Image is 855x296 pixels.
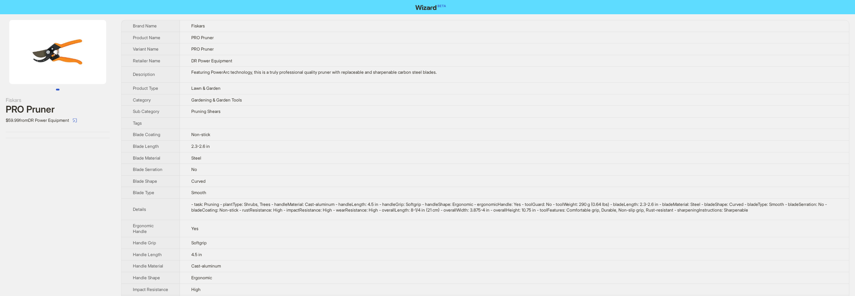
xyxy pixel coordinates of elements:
span: Handle Length [133,252,162,257]
span: Blade Coating [133,132,160,137]
span: High [191,287,201,292]
span: Brand Name [133,23,157,28]
span: Ergonomic [191,275,212,280]
span: Lawn & Garden [191,85,221,91]
span: Gardening & Garden Tools [191,97,242,103]
span: Sub Category [133,109,159,114]
span: 4.5 in [191,252,202,257]
span: Blade Type [133,190,154,195]
span: Pruning Shears [191,109,221,114]
span: No [191,167,197,172]
span: Blade Serration [133,167,162,172]
span: Cast-aluminum [191,263,221,269]
span: Steel [191,155,201,161]
span: Handle Shape [133,275,160,280]
span: Handle Grip [133,240,156,245]
span: 2.3-2.6 in [191,144,210,149]
span: Variant Name [133,46,159,52]
span: Retailer Name [133,58,160,63]
img: PRO Pruner PRO Pruner image 1 [9,20,106,84]
span: Details [133,207,146,212]
span: Curved [191,178,206,184]
span: PRO Pruner [191,35,214,40]
span: Product Type [133,85,158,91]
span: Smooth [191,190,206,195]
div: $59.99 from DR Power Equipment [6,115,110,126]
span: Softgrip [191,240,207,245]
span: Category [133,97,151,103]
div: Featuring PowerArc technology, this is a truly professional quality pruner with replaceable and s... [191,69,838,75]
span: Yes [191,226,198,231]
span: Blade Length [133,144,159,149]
span: PRO Pruner [191,46,214,52]
span: Non-stick [191,132,210,137]
span: Handle Material [133,263,163,269]
div: PRO Pruner [6,104,110,115]
span: Description [133,72,155,77]
span: Blade Shape [133,178,157,184]
span: Blade Material [133,155,160,161]
span: Tags [133,120,142,126]
span: Product Name [133,35,160,40]
div: Fiskars [6,96,110,104]
div: - task: Pruning - plantType: Shrubs, Trees - handleMaterial: Cast-aluminum - handleLength: 4.5 in... [191,202,838,213]
span: select [73,118,77,123]
span: Fiskars [191,23,205,28]
span: Impact Resistance [133,287,168,292]
span: Ergonomic Handle [133,223,154,234]
span: DR Power Equipment [191,58,232,63]
button: Go to slide 1 [56,89,59,90]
